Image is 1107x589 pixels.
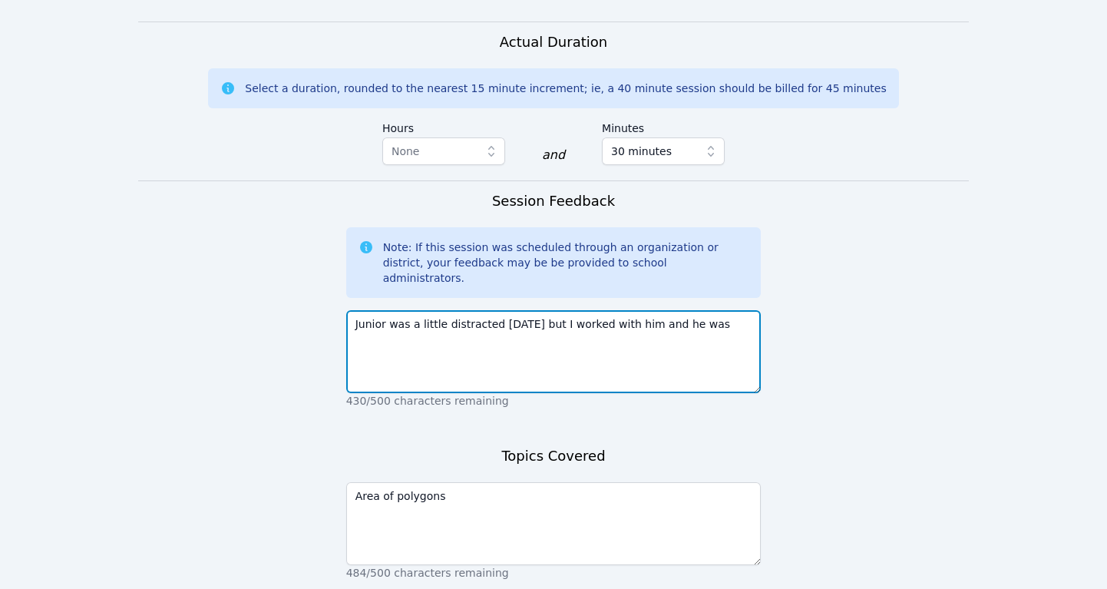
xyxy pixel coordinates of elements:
[383,240,749,286] div: Note: If this session was scheduled through an organization or district, your feedback may be be ...
[245,81,886,96] div: Select a duration, rounded to the nearest 15 minute increment; ie, a 40 minute session should be ...
[382,114,505,137] label: Hours
[602,137,725,165] button: 30 minutes
[346,565,762,581] p: 484/500 characters remaining
[492,190,615,212] h3: Session Feedback
[392,145,420,157] span: None
[500,31,607,53] h3: Actual Duration
[542,146,565,164] div: and
[346,310,762,393] textarea: Junior was a little distracted [DATE] but I worked with him and he was
[346,393,762,409] p: 430/500 characters remaining
[602,114,725,137] label: Minutes
[501,445,605,467] h3: Topics Covered
[382,137,505,165] button: None
[346,482,762,565] textarea: Area of polygons
[611,142,672,160] span: 30 minutes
